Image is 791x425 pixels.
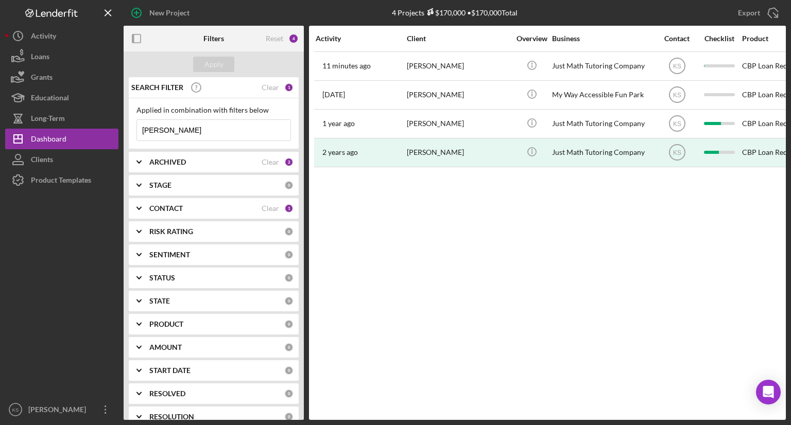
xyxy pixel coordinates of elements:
[322,62,371,70] time: 2025-09-12 14:44
[149,251,190,259] b: SENTIMENT
[288,33,299,44] div: 4
[658,34,696,43] div: Contact
[149,3,190,23] div: New Project
[697,34,741,43] div: Checklist
[31,46,49,69] div: Loans
[5,108,118,129] button: Long-Term
[31,26,56,49] div: Activity
[149,274,175,282] b: STATUS
[149,158,186,166] b: ARCHIVED
[262,158,279,166] div: Clear
[262,204,279,213] div: Clear
[124,3,200,23] button: New Project
[149,181,171,189] b: STAGE
[407,34,510,43] div: Client
[149,297,170,305] b: STATE
[673,92,681,99] text: KS
[738,3,760,23] div: Export
[26,399,93,422] div: [PERSON_NAME]
[149,227,193,236] b: RISK RATING
[193,57,234,72] button: Apply
[284,343,294,352] div: 0
[316,34,406,43] div: Activity
[284,227,294,236] div: 0
[262,83,279,92] div: Clear
[407,110,510,137] div: [PERSON_NAME]
[552,52,655,80] div: Just Math Tutoring Company
[266,34,283,43] div: Reset
[149,413,194,421] b: RESOLUTION
[424,8,466,17] div: $170,000
[284,366,294,375] div: 0
[728,3,786,23] button: Export
[5,129,118,149] button: Dashboard
[31,170,91,193] div: Product Templates
[552,81,655,109] div: My Way Accessible Fun Park
[392,8,518,17] div: 4 Projects • $170,000 Total
[31,67,53,90] div: Grants
[284,181,294,190] div: 0
[31,149,53,172] div: Clients
[149,389,185,398] b: RESOLVED
[512,34,551,43] div: Overview
[284,83,294,92] div: 1
[149,320,183,328] b: PRODUCT
[284,389,294,398] div: 0
[284,204,294,213] div: 1
[31,129,66,152] div: Dashboard
[552,139,655,166] div: Just Math Tutoring Company
[407,81,510,109] div: [PERSON_NAME]
[552,110,655,137] div: Just Math Tutoring Company
[552,34,655,43] div: Business
[203,34,224,43] b: Filters
[149,343,182,351] b: AMOUNT
[756,380,781,404] div: Open Intercom Messenger
[149,204,183,213] b: CONTACT
[5,170,118,190] button: Product Templates
[284,320,294,329] div: 0
[284,412,294,421] div: 0
[407,52,510,80] div: [PERSON_NAME]
[31,87,69,111] div: Educational
[5,149,118,170] button: Clients
[12,407,19,413] text: KS
[322,119,355,128] time: 2024-07-19 07:05
[131,83,183,92] b: SEARCH FILTER
[31,108,65,131] div: Long-Term
[5,46,118,67] button: Loans
[673,149,681,156] text: KS
[284,273,294,282] div: 0
[5,399,118,420] button: KS[PERSON_NAME]
[149,366,191,375] b: START DATE
[673,63,681,70] text: KS
[204,57,223,72] div: Apply
[5,26,118,46] button: Activity
[407,139,510,166] div: [PERSON_NAME]
[5,67,118,87] button: Grants
[284,250,294,259] div: 0
[284,157,294,167] div: 2
[322,91,345,99] time: 2025-04-19 02:23
[136,106,291,114] div: Applied in combination with filters below
[322,148,358,156] time: 2023-09-28 03:52
[673,120,681,128] text: KS
[5,87,118,108] button: Educational
[284,296,294,306] div: 0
